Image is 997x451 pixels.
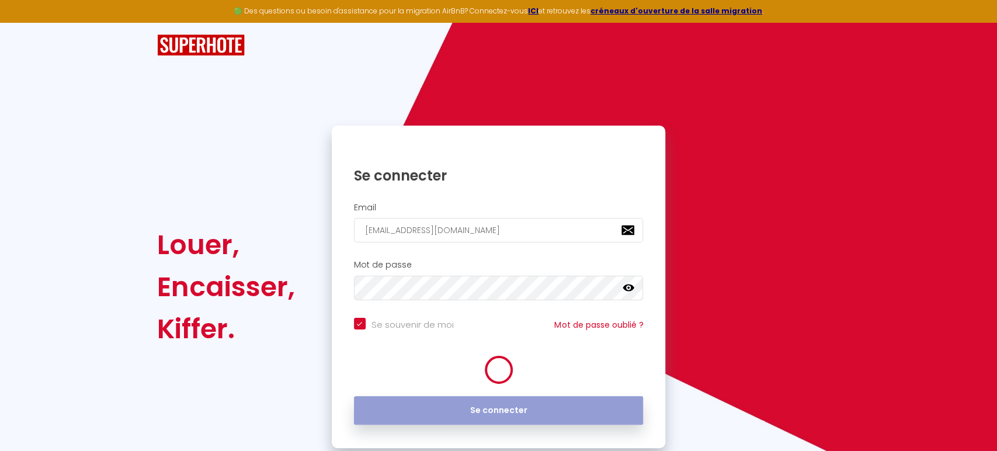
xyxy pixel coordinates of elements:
[157,308,295,350] div: Kiffer.
[354,218,644,242] input: Ton Email
[354,166,644,185] h1: Se connecter
[9,5,44,40] button: Ouvrir le widget de chat LiveChat
[157,224,295,266] div: Louer,
[354,203,644,213] h2: Email
[354,396,644,425] button: Se connecter
[528,6,539,16] a: ICI
[554,319,643,331] a: Mot de passe oublié ?
[157,34,245,56] img: SuperHote logo
[590,6,762,16] a: créneaux d'ouverture de la salle migration
[354,260,644,270] h2: Mot de passe
[157,266,295,308] div: Encaisser,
